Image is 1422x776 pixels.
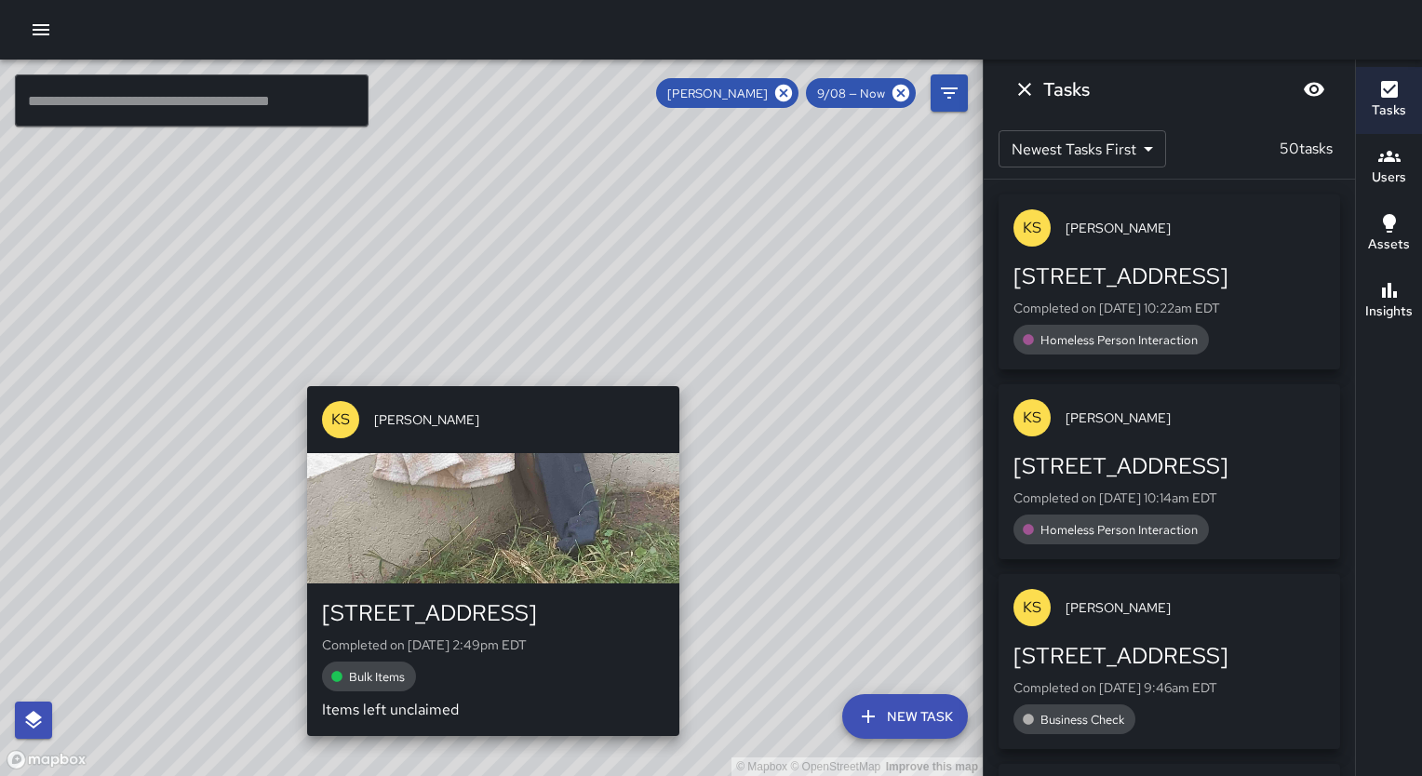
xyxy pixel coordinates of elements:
[842,694,968,739] button: New Task
[1023,217,1041,239] p: KS
[322,598,664,628] div: [STREET_ADDRESS]
[1066,219,1325,237] span: [PERSON_NAME]
[338,669,416,685] span: Bulk Items
[1006,71,1043,108] button: Dismiss
[1013,299,1325,317] p: Completed on [DATE] 10:22am EDT
[1013,641,1325,671] div: [STREET_ADDRESS]
[1356,201,1422,268] button: Assets
[806,86,896,101] span: 9/08 — Now
[1013,488,1325,507] p: Completed on [DATE] 10:14am EDT
[1368,234,1410,255] h6: Assets
[1365,301,1413,322] h6: Insights
[1013,451,1325,481] div: [STREET_ADDRESS]
[1295,71,1333,108] button: Blur
[1013,261,1325,291] div: [STREET_ADDRESS]
[1043,74,1090,104] h6: Tasks
[656,78,798,108] div: [PERSON_NAME]
[1029,712,1135,728] span: Business Check
[999,130,1166,167] div: Newest Tasks First
[322,636,664,654] p: Completed on [DATE] 2:49pm EDT
[656,86,779,101] span: [PERSON_NAME]
[322,699,664,721] p: Items left unclaimed
[1372,100,1406,121] h6: Tasks
[1066,598,1325,617] span: [PERSON_NAME]
[1356,134,1422,201] button: Users
[1356,268,1422,335] button: Insights
[999,574,1340,749] button: KS[PERSON_NAME][STREET_ADDRESS]Completed on [DATE] 9:46am EDTBusiness Check
[1023,407,1041,429] p: KS
[1272,138,1340,160] p: 50 tasks
[806,78,916,108] div: 9/08 — Now
[931,74,968,112] button: Filters
[307,386,679,736] button: KS[PERSON_NAME][STREET_ADDRESS]Completed on [DATE] 2:49pm EDTBulk ItemsItems left unclaimed
[374,410,664,429] span: [PERSON_NAME]
[1029,332,1209,348] span: Homeless Person Interaction
[1013,678,1325,697] p: Completed on [DATE] 9:46am EDT
[999,384,1340,559] button: KS[PERSON_NAME][STREET_ADDRESS]Completed on [DATE] 10:14am EDTHomeless Person Interaction
[1029,522,1209,538] span: Homeless Person Interaction
[331,408,350,431] p: KS
[999,194,1340,369] button: KS[PERSON_NAME][STREET_ADDRESS]Completed on [DATE] 10:22am EDTHomeless Person Interaction
[1356,67,1422,134] button: Tasks
[1372,167,1406,188] h6: Users
[1023,596,1041,619] p: KS
[1066,408,1325,427] span: [PERSON_NAME]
